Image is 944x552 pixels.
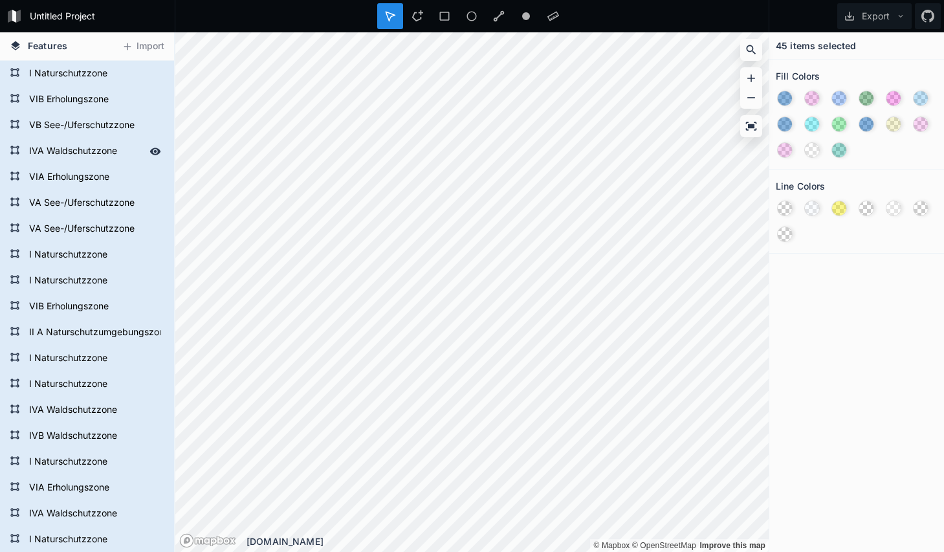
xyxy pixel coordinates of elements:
a: OpenStreetMap [632,541,696,550]
a: Mapbox logo [179,533,236,548]
span: Features [28,39,67,52]
a: Map feedback [699,541,765,550]
h2: Line Colors [776,176,826,196]
h4: 45 items selected [776,39,856,52]
h2: Fill Colors [776,66,820,86]
div: [DOMAIN_NAME] [247,535,769,548]
button: Export [837,3,912,29]
a: Mapbox [593,541,630,550]
button: Import [115,36,171,57]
